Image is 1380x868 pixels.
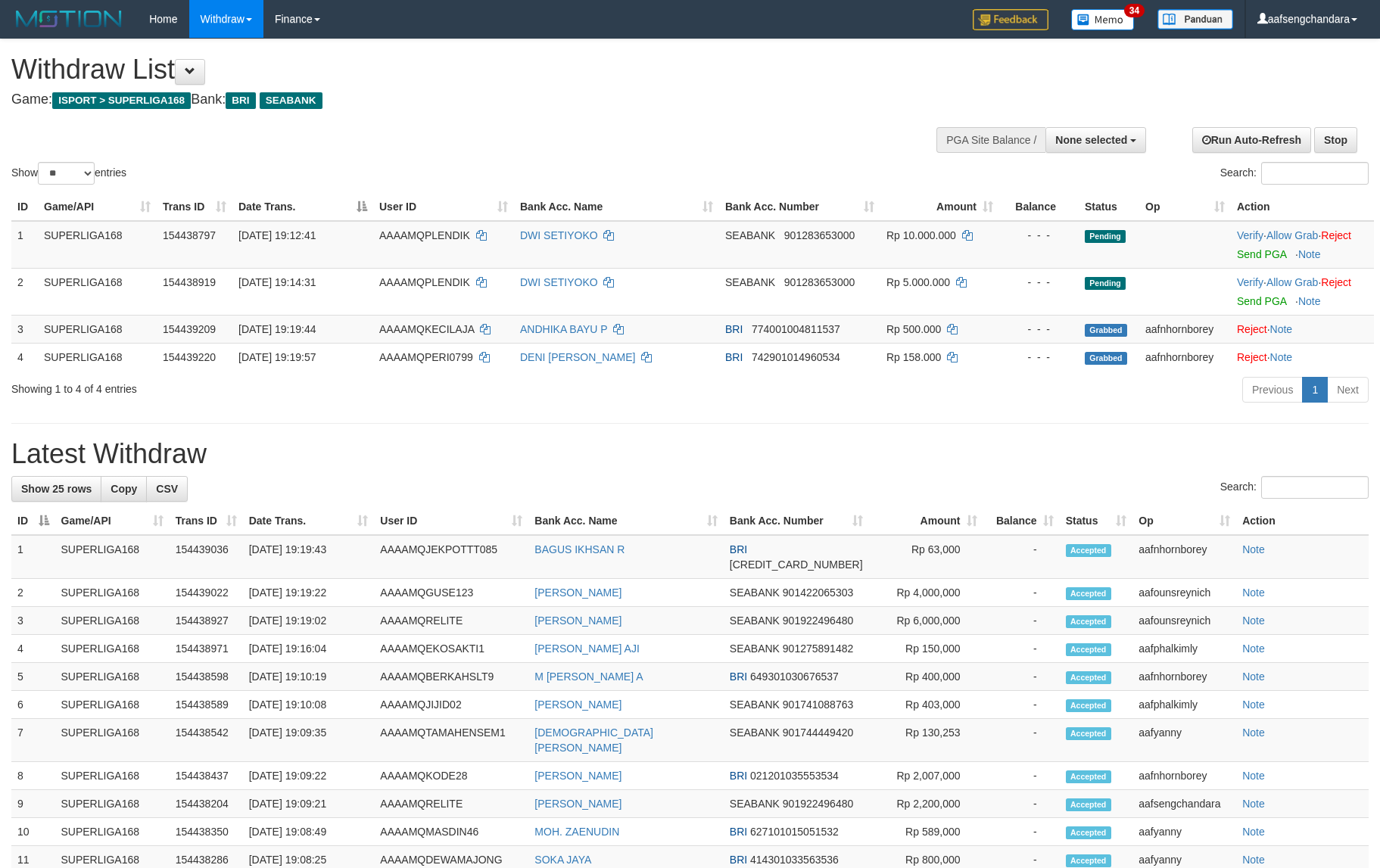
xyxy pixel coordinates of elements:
th: ID: activate to sort column descending [11,507,55,535]
td: 7 [11,719,55,762]
span: SEABANK [730,698,780,711]
span: BRI [725,323,743,335]
td: - [983,818,1060,846]
td: SUPERLIGA168 [55,535,170,579]
td: aafyanny [1132,818,1236,846]
span: ISPORT > SUPERLIGA168 [52,92,191,109]
a: Note [1242,543,1265,555]
a: Show 25 rows [11,476,101,502]
th: Date Trans.: activate to sort column ascending [243,507,375,535]
span: SEABANK [730,614,780,627]
span: Copy 649301030676537 to clipboard [750,670,839,683]
th: Status: activate to sort column ascending [1060,507,1133,535]
td: Rp 589,000 [869,818,983,846]
td: Rp 6,000,000 [869,607,983,635]
td: 9 [11,790,55,818]
div: PGA Site Balance / [936,127,1045,153]
span: BRI [730,543,747,555]
td: [DATE] 19:19:22 [243,579,375,607]
th: Trans ID: activate to sort column ascending [170,507,243,535]
td: AAAAMQRELITE [374,607,528,635]
a: Note [1242,670,1265,683]
a: [PERSON_NAME] [534,798,621,810]
th: Bank Acc. Number: activate to sort column ascending [719,193,880,221]
td: aafnhornborey [1132,762,1236,790]
span: BRI [725,351,743,363]
a: Run Auto-Refresh [1192,127,1311,153]
td: AAAAMQRELITE [374,790,528,818]
label: Search: [1220,476,1369,499]
span: 154438919 [163,276,216,288]
td: · · [1231,221,1374,269]
td: Rp 150,000 [869,635,983,663]
td: aafnhornborey [1139,343,1231,371]
td: - [983,762,1060,790]
a: [PERSON_NAME] [534,698,621,711]
a: MOH. ZAENUDIN [534,826,619,838]
a: [PERSON_NAME] [534,614,621,627]
a: Reject [1237,323,1267,335]
a: BAGUS IKHSAN R [534,543,625,555]
td: · [1231,315,1374,343]
span: 34 [1124,4,1145,17]
div: Showing 1 to 4 of 4 entries [11,375,564,397]
td: [DATE] 19:19:43 [243,535,375,579]
td: 154438927 [170,607,243,635]
th: Amount: activate to sort column ascending [880,193,999,221]
td: - [983,719,1060,762]
td: aafounsreynich [1132,607,1236,635]
img: Button%20Memo.svg [1071,9,1135,30]
a: M [PERSON_NAME] A [534,670,643,683]
a: Note [1242,826,1265,838]
td: AAAAMQJIJID02 [374,691,528,719]
span: Accepted [1066,671,1111,684]
a: SOKA JAYA [534,854,591,866]
a: Note [1242,770,1265,782]
td: 6 [11,691,55,719]
span: Copy 901922496480 to clipboard [783,614,853,627]
a: Reject [1321,276,1351,288]
td: aafphalkimly [1132,691,1236,719]
th: User ID: activate to sort column ascending [374,507,528,535]
span: · [1266,229,1321,241]
span: Copy 774001004811537 to clipboard [752,323,840,335]
select: Showentries [38,162,95,185]
td: Rp 2,200,000 [869,790,983,818]
a: Copy [101,476,147,502]
a: Note [1242,642,1265,655]
td: AAAAMQGUSE123 [374,579,528,607]
td: SUPERLIGA168 [55,663,170,691]
th: Bank Acc. Name: activate to sort column ascending [528,507,723,535]
td: 154438589 [170,691,243,719]
td: SUPERLIGA168 [55,762,170,790]
td: Rp 63,000 [869,535,983,579]
td: Rp 403,000 [869,691,983,719]
span: Copy 901283653000 to clipboard [784,276,855,288]
span: SEABANK [730,586,780,599]
img: MOTION_logo.png [11,8,126,30]
span: Copy 414301033563536 to clipboard [750,854,839,866]
span: [DATE] 19:19:57 [238,351,316,363]
span: 154439220 [163,351,216,363]
td: SUPERLIGA168 [55,607,170,635]
td: 154438971 [170,635,243,663]
th: Balance: activate to sort column ascending [983,507,1060,535]
span: Rp 158.000 [886,351,941,363]
span: [DATE] 19:12:41 [238,229,316,241]
td: aafounsreynich [1132,579,1236,607]
td: aafphalkimly [1132,635,1236,663]
th: Action [1236,507,1369,535]
td: - [983,635,1060,663]
a: Note [1242,726,1265,739]
td: SUPERLIGA168 [55,579,170,607]
span: Accepted [1066,854,1111,867]
td: 5 [11,663,55,691]
h1: Withdraw List [11,54,905,85]
h4: Game: Bank: [11,92,905,107]
td: 154439022 [170,579,243,607]
td: SUPERLIGA168 [38,343,157,371]
span: Copy [111,483,137,495]
a: [PERSON_NAME] [534,586,621,599]
span: [DATE] 19:19:44 [238,323,316,335]
td: aafyanny [1132,719,1236,762]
